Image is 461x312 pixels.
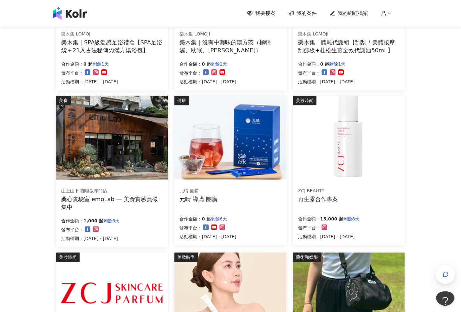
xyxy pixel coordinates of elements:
[174,252,198,262] div: 美妝時尚
[174,96,286,180] img: 漾漾神｜活力莓果康普茶沖泡粉
[179,60,202,68] p: 合作金額：
[293,252,321,262] div: 藝術和娛樂
[179,31,281,37] div: 樂木集 LOMOJI
[61,226,83,233] p: 發布平台：
[61,188,163,194] div: 山上山下-咖哩飯專門店
[320,60,329,68] p: 0 起
[61,217,83,225] p: 合作金額：
[298,195,338,203] div: 再生露合作專案
[338,10,368,17] span: 我的網紅檔案
[202,215,211,223] p: 0 起
[179,78,236,86] p: 活動檔期：[DATE] - [DATE]
[174,96,189,105] div: 健康
[298,78,355,86] p: 活動檔期：[DATE] - [DATE]
[56,96,168,180] img: 情緒食光實驗計畫
[179,188,217,194] div: 元晴 團購
[61,60,83,68] p: 合作金額：
[179,215,202,223] p: 合作金額：
[179,38,281,54] div: 樂木集｜沒有中藥味的漢方茶（極輕濕、助眠、[PERSON_NAME]）
[61,69,83,77] p: 發布平台：
[61,38,163,54] div: 樂木集｜SPA級溫感足浴禮盒【SPA足浴袋＋21入古法秘傳の漢方湯浴包】
[298,38,400,54] div: 樂木集｜體雕代謝組【刮刮！美體按摩刮痧板+杜松生薑全效代謝油50ml 】
[83,217,103,225] p: 1,000 起
[211,60,227,68] p: 剩餘1天
[298,233,360,240] p: 活動檔期：[DATE] - [DATE]
[83,60,93,68] p: 0 起
[296,10,317,17] span: 我的案件
[436,291,455,310] iframe: Toggle Customer Support
[298,69,320,77] p: 發布平台：
[61,78,118,86] p: 活動檔期：[DATE] - [DATE]
[179,224,202,232] p: 發布平台：
[179,69,202,77] p: 發布平台：
[293,96,316,105] div: 美妝時尚
[61,235,120,242] p: 活動檔期：[DATE] - [DATE]
[103,217,120,225] p: 剩餘6天
[298,224,320,232] p: 發布平台：
[329,60,345,68] p: 剩餘1天
[61,195,163,211] div: 桑心實驗室 emoLab — 美食實驗員徵集中
[179,195,217,203] div: 元晴 導購 團購
[93,60,109,68] p: 剩餘1天
[211,215,227,223] p: 剩餘6天
[247,10,276,17] a: 我要接案
[320,215,343,223] p: 15,000 起
[56,96,71,105] div: 美食
[298,188,338,194] div: ZCJ BEAUTY
[61,31,163,37] div: 樂木集 LOMOJI
[329,10,368,17] a: 我的網紅檔案
[298,60,320,68] p: 合作金額：
[56,252,80,262] div: 美妝時尚
[298,215,320,223] p: 合作金額：
[288,10,317,17] a: 我的案件
[255,10,276,17] span: 我要接案
[53,7,87,20] img: logo
[202,60,211,68] p: 0 起
[293,96,405,180] img: 再生微導晶露
[179,233,236,240] p: 活動檔期：[DATE] - [DATE]
[298,31,399,37] div: 樂木集 LOMOJI
[343,215,360,223] p: 剩餘8天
